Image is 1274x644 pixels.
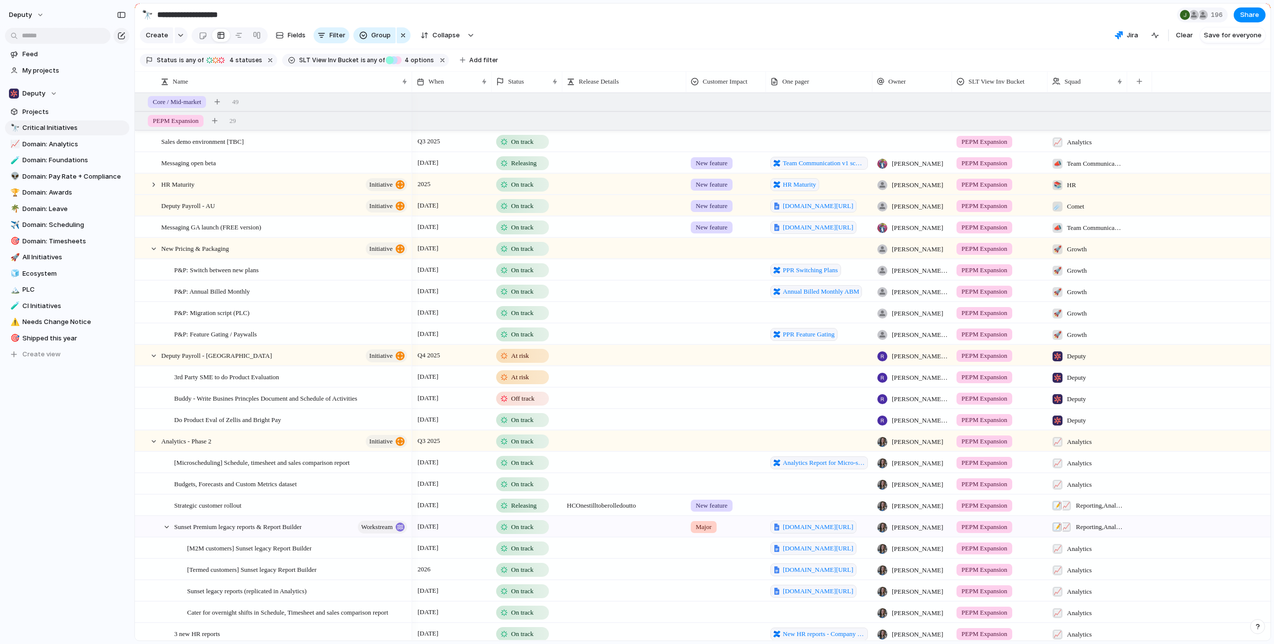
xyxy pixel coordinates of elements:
span: Budgets, Forecasts and Custom Metrics dataset [174,478,297,489]
span: [PERSON_NAME] [PERSON_NAME] [892,287,948,297]
a: 🎯Domain: Timesheets [5,234,129,249]
span: [PERSON_NAME][DEMOGRAPHIC_DATA] [892,351,948,361]
span: Projects [22,107,126,117]
span: On track [511,308,533,318]
span: Create view [22,349,61,359]
button: Filter [314,27,349,43]
a: Projects [5,105,129,119]
span: Sunset Premium legacy reports & Report Builder [174,521,302,532]
span: 196 [1211,10,1226,20]
span: Deputy Payroll - [GEOGRAPHIC_DATA] [161,349,272,361]
span: [DATE] [415,307,441,319]
span: On track [511,479,533,489]
span: 29 [229,116,236,126]
span: Buddy - Write Busines Princples Document and Schedule of Activities [174,392,357,404]
div: 📝 [1052,501,1062,511]
span: Core / Mid-market [153,97,201,107]
button: 🔭 [9,123,19,133]
a: 🏆Domain: Awards [5,185,129,200]
span: any of [184,56,204,65]
button: Add filter [454,53,504,67]
span: Domain: Leave [22,204,126,214]
a: 📈Domain: Analytics [5,137,129,152]
span: On track [511,265,533,275]
span: Domain: Scheduling [22,220,126,230]
span: New feature [696,158,728,168]
span: PEPM Expansion [961,308,1007,318]
span: PEPM Expansion [153,116,199,126]
span: At risk [511,372,529,382]
span: New feature [696,501,728,511]
span: Domain: Timesheets [22,236,126,246]
span: initiative [369,178,393,192]
span: Analytics Report for Micro-scheduling Product Suite [783,458,865,468]
span: [PERSON_NAME] [892,501,943,511]
span: options [402,56,434,65]
button: 🏔️ [9,285,19,295]
div: 🏔️ [10,284,17,296]
span: [DATE] [415,242,441,254]
div: 📈 [1061,501,1071,511]
a: HR Maturity [770,178,819,191]
span: P&P: Feature Gating / Paywalls [174,328,257,339]
button: 4 statuses [205,55,264,66]
span: [DATE] [415,392,441,404]
button: isany of [359,55,387,66]
span: [DATE] [415,499,441,511]
span: [DATE] [415,157,441,169]
span: Group [371,30,391,40]
span: PEPM Expansion [961,222,1007,232]
span: [DOMAIN_NAME][URL] [783,543,853,553]
span: Analytics [1067,137,1092,147]
span: New HR reports - Company docs ESS Kudos [783,629,865,639]
button: workstream [358,521,407,534]
span: New feature [696,180,728,190]
div: 📈 [1053,137,1062,147]
span: On track [511,222,533,232]
span: On track [511,201,533,211]
span: Deputy [1067,416,1086,426]
span: workstream [361,520,393,534]
span: [DOMAIN_NAME][URL] [783,222,853,232]
span: is [361,56,366,65]
div: 🚀 [1053,244,1062,254]
button: Group [353,27,396,43]
div: 🏆 [10,187,17,199]
a: Analytics Report for Micro-scheduling Product Suite [770,456,868,469]
span: Releasing [511,158,536,168]
button: Jira [1111,28,1142,43]
a: 🧊Ecosystem [5,266,129,281]
span: Q3 2025 [415,435,442,447]
span: HR Maturity [783,180,816,190]
a: 🏔️PLC [5,282,129,297]
span: Analytics [1067,480,1092,490]
span: initiative [369,242,393,256]
span: PEPM Expansion [961,201,1007,211]
span: [PERSON_NAME] [892,244,943,254]
span: One pager [782,77,809,87]
span: PEPM Expansion [961,501,1007,511]
span: PEPM Expansion [961,372,1007,382]
span: Clear [1176,30,1193,40]
span: any of [366,56,385,65]
span: My projects [22,66,126,76]
span: Do Product Eval of Zellis and Bright Pay [174,414,281,425]
span: [DATE] [415,285,441,297]
div: 🎯 [10,332,17,344]
span: 4 [402,56,411,64]
span: 2025 [415,178,433,190]
a: [DOMAIN_NAME][URL] [770,542,856,555]
button: 🧪 [9,301,19,311]
span: PEPM Expansion [961,287,1007,297]
div: 🚀 [10,252,17,263]
span: Collapse [432,30,460,40]
button: Clear [1172,27,1197,43]
button: deputy [4,7,49,23]
span: [PERSON_NAME] [PERSON_NAME] [892,266,948,276]
button: isany of [177,55,206,66]
span: P&P: Annual Billed Monthly [174,285,250,297]
button: 🏆 [9,188,19,198]
span: [DATE] [415,264,441,276]
span: PEPM Expansion [961,158,1007,168]
a: ⚠️Needs Change Notice [5,315,129,329]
